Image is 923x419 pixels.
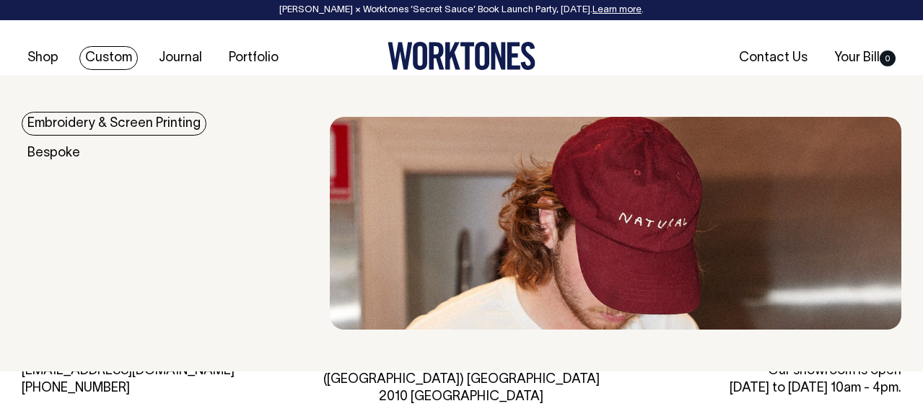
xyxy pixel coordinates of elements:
[592,6,642,14] a: Learn more
[733,46,813,70] a: Contact Us
[22,365,235,377] a: [EMAIL_ADDRESS][DOMAIN_NAME]
[322,354,600,406] div: G01/[STREET_ADDRESS][PERSON_NAME] ([GEOGRAPHIC_DATA]) [GEOGRAPHIC_DATA] 2010 [GEOGRAPHIC_DATA]
[14,5,909,15] div: [PERSON_NAME] × Worktones ‘Secret Sauce’ Book Launch Party, [DATE]. .
[22,382,130,394] a: [PHONE_NUMBER]
[22,46,64,70] a: Shop
[623,363,901,397] div: Our showroom is open [DATE] to [DATE] 10am - 4pm.
[880,50,896,66] span: 0
[828,46,901,70] a: Your Bill0
[153,46,208,70] a: Journal
[330,117,901,330] img: embroidery & Screen Printing
[223,46,284,70] a: Portfolio
[22,141,86,165] a: Bespoke
[79,46,138,70] a: Custom
[22,112,206,136] a: Embroidery & Screen Printing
